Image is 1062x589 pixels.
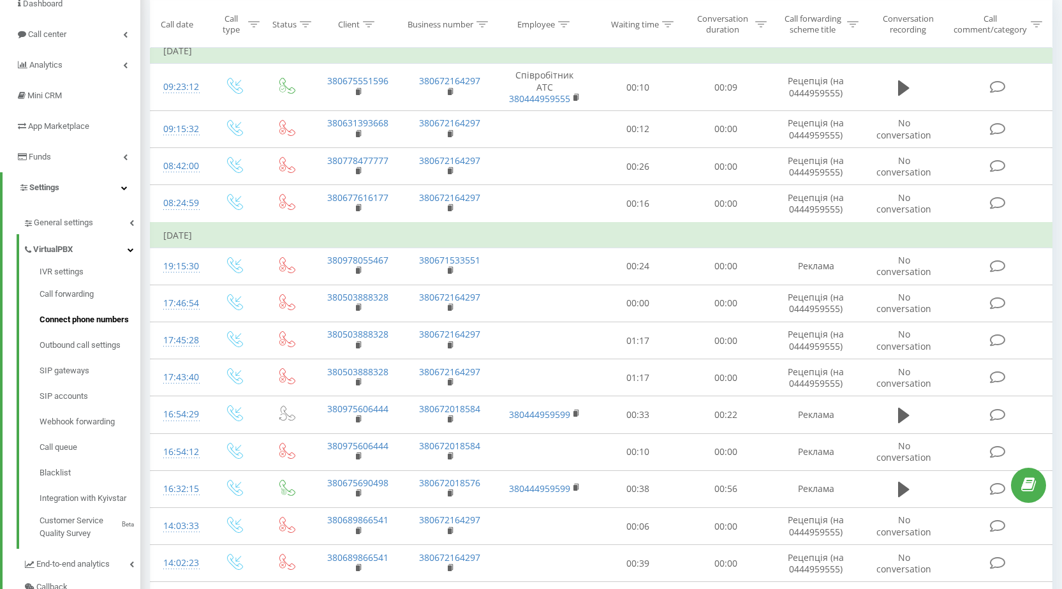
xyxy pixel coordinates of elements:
[163,551,194,576] div: 14:02:23
[770,470,862,507] td: Реклама
[594,545,682,582] td: 00:39
[611,19,659,29] div: Waiting time
[876,291,931,315] span: No conversation
[594,470,682,507] td: 00:38
[27,91,62,100] span: Mini CRM
[327,154,388,167] a: 380778477777
[151,38,1052,64] td: [DATE]
[682,64,770,111] td: 00:09
[419,440,480,452] a: 380672018584
[693,13,752,35] div: Conversation duration
[876,366,931,389] span: No conversation
[163,117,194,142] div: 09:15:32
[876,191,931,215] span: No conversation
[3,172,140,203] a: Settings
[163,328,194,353] div: 17:45:28
[770,396,862,433] td: Реклама
[876,440,931,463] span: No conversation
[682,110,770,147] td: 00:00
[327,291,388,303] a: 380503888328
[594,433,682,470] td: 00:10
[419,514,480,526] a: 380672164297
[770,248,862,285] td: Реклама
[419,551,480,563] a: 380672164297
[419,75,480,87] a: 380672164297
[163,75,194,100] div: 09:23:12
[682,322,770,359] td: 00:00
[40,288,94,301] span: Call forwarding
[40,460,140,486] a: Blacklist
[682,470,770,507] td: 00:56
[770,110,862,147] td: Рецепція (на 0444959555)
[40,435,140,460] a: Call queue
[682,248,770,285] td: 00:00
[40,511,140,540] a: Customer Service Quality SurveyBeta
[40,339,121,352] span: Outbound call settings
[338,19,360,29] div: Client
[151,223,1052,248] td: [DATE]
[682,359,770,396] td: 00:00
[29,152,51,161] span: Funds
[327,477,388,489] a: 380675690498
[163,514,194,539] div: 14:03:33
[876,514,931,537] span: No conversation
[419,154,480,167] a: 380672164297
[40,364,89,377] span: SIP gateways
[594,322,682,359] td: 01:17
[509,93,570,105] a: 380444959555
[327,366,388,378] a: 380503888328
[682,396,770,433] td: 00:22
[682,148,770,185] td: 00:00
[163,365,194,390] div: 17:43:40
[682,185,770,223] td: 00:00
[36,558,110,570] span: End-to-end analytics
[770,545,862,582] td: Рецепція (на 0444959555)
[163,477,194,502] div: 16:32:15
[34,216,93,229] span: General settings
[40,492,126,505] span: Integration with Kyivstar
[23,234,140,261] a: VirtualPBX
[40,415,115,428] span: Webhook forwarding
[594,110,682,147] td: 00:12
[163,254,194,279] div: 19:15:30
[327,514,388,526] a: 380689866541
[876,117,931,140] span: No conversation
[408,19,473,29] div: Business number
[161,19,193,29] div: Call date
[876,154,931,178] span: No conversation
[40,265,84,278] span: IVR settings
[419,403,480,415] a: 380672018584
[876,328,931,352] span: No conversation
[40,384,140,409] a: SIP accounts
[23,549,140,576] a: End-to-end analytics
[770,185,862,223] td: Рецепція (на 0444959555)
[40,486,140,511] a: Integration with Kyivstar
[327,403,388,415] a: 380975606444
[770,359,862,396] td: Рецепція (на 0444959555)
[682,285,770,322] td: 00:00
[40,441,77,454] span: Call queue
[327,328,388,340] a: 380503888328
[40,281,140,307] a: Call forwarding
[40,409,140,435] a: Webhook forwarding
[509,408,570,421] a: 380444959599
[40,514,119,540] span: Customer Service Quality Survey
[682,508,770,545] td: 00:00
[327,191,388,204] a: 380677616177
[40,307,140,332] a: Connect phone numbers
[682,433,770,470] td: 00:00
[594,248,682,285] td: 00:24
[40,390,88,403] span: SIP accounts
[594,185,682,223] td: 00:16
[419,477,480,489] a: 380672018576
[327,551,388,563] a: 380689866541
[327,440,388,452] a: 380975606444
[594,285,682,322] td: 00:00
[23,207,140,234] a: General settings
[770,508,862,545] td: Рецепція (на 0444959555)
[28,29,66,39] span: Call center
[28,121,89,131] span: App Marketplace
[682,545,770,582] td: 00:00
[876,254,931,278] span: No conversation
[419,117,480,129] a: 380672164297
